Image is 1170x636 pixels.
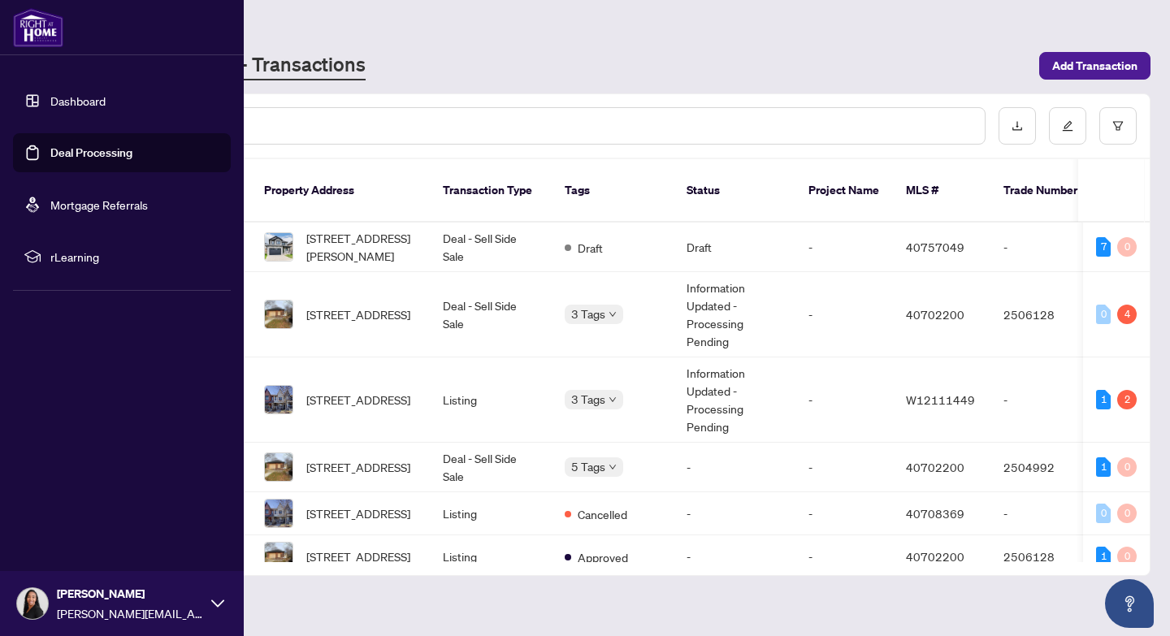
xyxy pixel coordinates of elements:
[990,492,1104,535] td: -
[1096,504,1111,523] div: 0
[1012,120,1023,132] span: download
[990,535,1104,578] td: 2506128
[893,159,990,223] th: MLS #
[430,443,552,492] td: Deal - Sell Side Sale
[251,159,430,223] th: Property Address
[430,272,552,357] td: Deal - Sell Side Sale
[1096,547,1111,566] div: 1
[1049,107,1086,145] button: edit
[265,386,292,413] img: thumbnail-img
[430,492,552,535] td: Listing
[265,500,292,527] img: thumbnail-img
[552,159,674,223] th: Tags
[1117,305,1137,324] div: 4
[306,229,417,265] span: [STREET_ADDRESS][PERSON_NAME]
[50,248,219,266] span: rLearning
[990,159,1104,223] th: Trade Number
[571,457,605,476] span: 5 Tags
[306,547,410,565] span: [STREET_ADDRESS]
[674,223,795,272] td: Draft
[609,463,617,471] span: down
[674,357,795,443] td: Information Updated - Processing Pending
[906,392,975,407] span: W12111449
[57,585,203,603] span: [PERSON_NAME]
[674,159,795,223] th: Status
[1039,52,1150,80] button: Add Transaction
[609,310,617,318] span: down
[1117,547,1137,566] div: 0
[265,543,292,570] img: thumbnail-img
[1052,53,1137,79] span: Add Transaction
[906,460,964,474] span: 40702200
[795,443,893,492] td: -
[306,458,410,476] span: [STREET_ADDRESS]
[1117,457,1137,477] div: 0
[57,604,203,622] span: [PERSON_NAME][EMAIL_ADDRESS][PERSON_NAME][DOMAIN_NAME]
[906,307,964,322] span: 40702200
[50,197,148,212] a: Mortgage Referrals
[1117,390,1137,409] div: 2
[578,548,628,566] span: Approved
[795,223,893,272] td: -
[50,93,106,108] a: Dashboard
[265,233,292,261] img: thumbnail-img
[795,535,893,578] td: -
[795,357,893,443] td: -
[430,223,552,272] td: Deal - Sell Side Sale
[795,159,893,223] th: Project Name
[674,535,795,578] td: -
[1096,237,1111,257] div: 7
[265,453,292,481] img: thumbnail-img
[571,390,605,409] span: 3 Tags
[990,357,1104,443] td: -
[990,223,1104,272] td: -
[1062,120,1073,132] span: edit
[1117,237,1137,257] div: 0
[1117,504,1137,523] div: 0
[1096,457,1111,477] div: 1
[1112,120,1124,132] span: filter
[578,505,627,523] span: Cancelled
[674,272,795,357] td: Information Updated - Processing Pending
[674,492,795,535] td: -
[795,492,893,535] td: -
[50,145,132,160] a: Deal Processing
[578,239,603,257] span: Draft
[795,272,893,357] td: -
[306,504,410,522] span: [STREET_ADDRESS]
[306,391,410,409] span: [STREET_ADDRESS]
[13,8,63,47] img: logo
[990,443,1104,492] td: 2504992
[906,506,964,521] span: 40708369
[571,305,605,323] span: 3 Tags
[430,535,552,578] td: Listing
[1099,107,1137,145] button: filter
[1105,579,1154,628] button: Open asap
[17,588,48,619] img: Profile Icon
[1096,390,1111,409] div: 1
[990,272,1104,357] td: 2506128
[674,443,795,492] td: -
[906,549,964,564] span: 40702200
[999,107,1036,145] button: download
[1096,305,1111,324] div: 0
[906,240,964,254] span: 40757049
[609,396,617,404] span: down
[265,301,292,328] img: thumbnail-img
[430,357,552,443] td: Listing
[430,159,552,223] th: Transaction Type
[306,305,410,323] span: [STREET_ADDRESS]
